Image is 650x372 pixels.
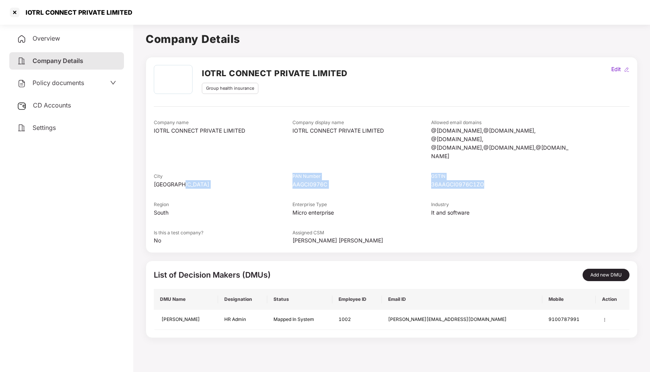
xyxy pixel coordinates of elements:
[431,173,570,180] div: GSTIN
[542,289,595,310] th: Mobile
[154,270,271,280] span: List of Decision Makers (DMUs)
[292,201,431,208] div: Enterprise Type
[292,180,431,189] div: AAGCI0976C
[17,34,26,44] img: svg+xml;base64,PHN2ZyB4bWxucz0iaHR0cDovL3d3dy53My5vcmcvMjAwMC9zdmciIHdpZHRoPSIyNCIgaGVpZ2h0PSIyNC...
[292,236,431,245] div: [PERSON_NAME] [PERSON_NAME]
[154,208,292,217] div: South
[154,201,292,208] div: Region
[17,101,27,111] img: svg+xml;base64,PHN2ZyB3aWR0aD0iMjUiIGhlaWdodD0iMjQiIHZpZXdCb3g9IjAgMCAyNSAyNCIgZmlsbD0ibm9uZSIgeG...
[273,316,326,323] div: Mapped In System
[431,201,570,208] div: Industry
[218,289,268,310] th: Designation
[21,9,132,16] div: IOTRL CONNECT PRIVATE LIMITED
[332,289,382,310] th: Employee ID
[33,57,83,65] span: Company Details
[583,269,629,281] button: Add new DMU
[154,289,218,310] th: DMU Name
[624,67,629,72] img: editIcon
[154,236,292,245] div: No
[33,34,60,42] span: Overview
[33,101,71,109] span: CD Accounts
[33,124,56,131] span: Settings
[154,180,292,189] div: [GEOGRAPHIC_DATA]
[292,208,431,217] div: Micro enterprise
[154,126,292,135] div: IOTRL CONNECT PRIVATE LIMITED
[596,289,629,310] th: Action
[154,229,292,237] div: Is this a test company?
[110,80,116,86] span: down
[154,119,292,126] div: Company name
[431,208,570,217] div: It and software
[202,67,347,80] h2: IOTRL CONNECT PRIVATE LIMITED
[224,316,246,322] span: HR Admin
[332,310,382,330] td: 1002
[602,317,607,323] img: manage
[382,289,543,310] th: Email ID
[33,79,84,87] span: Policy documents
[292,119,431,126] div: Company display name
[610,65,622,73] div: Edit
[17,79,26,88] img: svg+xml;base64,PHN2ZyB4bWxucz0iaHR0cDovL3d3dy53My5vcmcvMjAwMC9zdmciIHdpZHRoPSIyNCIgaGVpZ2h0PSIyNC...
[202,83,258,94] div: Group health insurance
[17,123,26,133] img: svg+xml;base64,PHN2ZyB4bWxucz0iaHR0cDovL3d3dy53My5vcmcvMjAwMC9zdmciIHdpZHRoPSIyNCIgaGVpZ2h0PSIyNC...
[549,316,589,323] div: 9100787991
[431,126,570,160] div: @[DOMAIN_NAME],@[DOMAIN_NAME], @[DOMAIN_NAME], @[DOMAIN_NAME],@[DOMAIN_NAME],@[DOMAIN_NAME]
[146,31,638,48] h1: Company Details
[431,119,570,126] div: Allowed email domains
[154,310,218,330] td: [PERSON_NAME]
[292,126,431,135] div: IOTRL CONNECT PRIVATE LIMITED
[17,56,26,66] img: svg+xml;base64,PHN2ZyB4bWxucz0iaHR0cDovL3d3dy53My5vcmcvMjAwMC9zdmciIHdpZHRoPSIyNCIgaGVpZ2h0PSIyNC...
[267,289,332,310] th: Status
[292,229,431,237] div: Assigned CSM
[154,173,292,180] div: City
[292,173,431,180] div: PAN Number
[388,316,537,323] div: [PERSON_NAME][EMAIL_ADDRESS][DOMAIN_NAME]
[431,180,570,189] div: 36AAGCI0976C1ZO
